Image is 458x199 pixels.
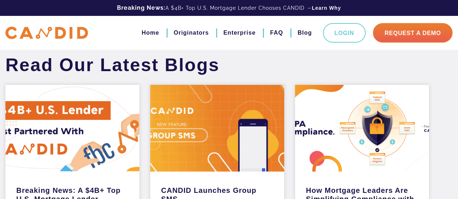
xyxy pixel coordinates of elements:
a: Request A Demo [373,23,453,43]
a: Enterprise [223,27,256,39]
a: Learn Why [312,4,341,12]
a: Login [323,23,366,43]
b: Breaking News: [117,4,165,11]
a: FAQ [270,27,283,39]
a: Home [142,27,159,39]
a: Originators [174,27,209,39]
a: Blog [298,27,312,39]
img: CANDID APP [5,27,88,39]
